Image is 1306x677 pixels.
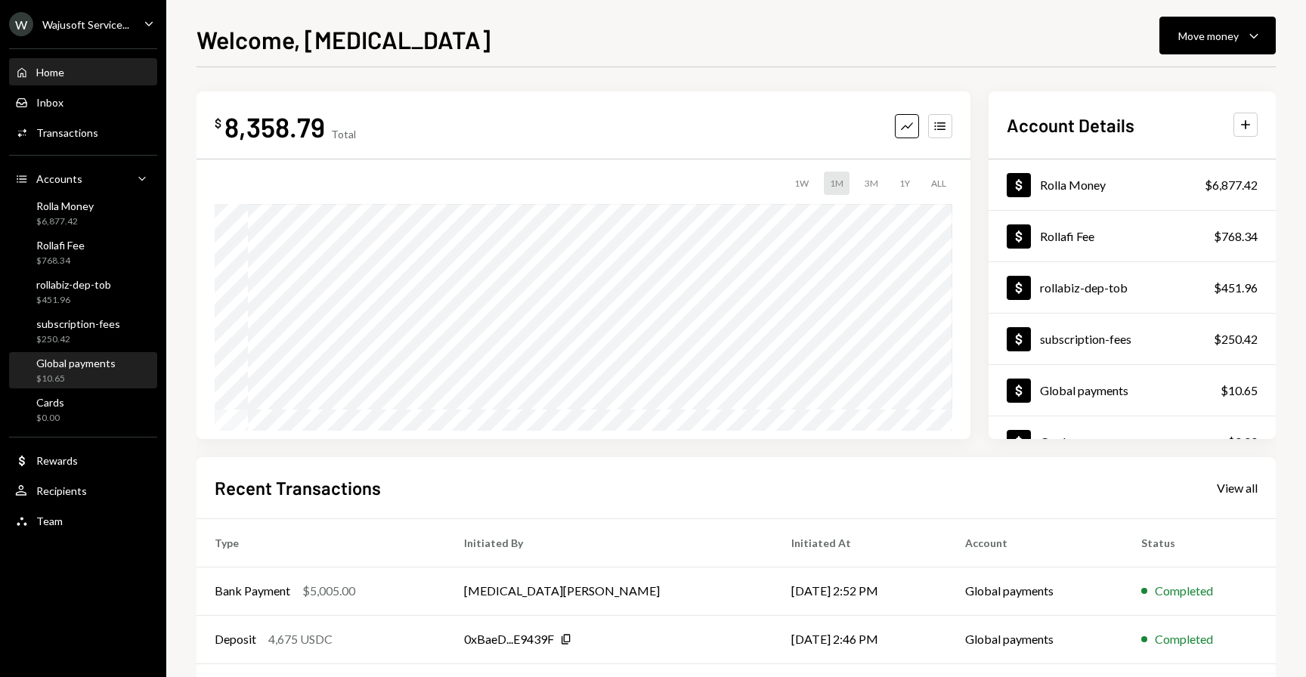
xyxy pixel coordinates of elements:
[9,165,157,192] a: Accounts
[773,567,947,615] td: [DATE] 2:52 PM
[446,518,773,567] th: Initiated By
[36,333,120,346] div: $250.42
[36,357,116,369] div: Global payments
[36,172,82,185] div: Accounts
[989,159,1276,210] a: Rolla Money$6,877.42
[1040,434,1071,449] div: Cards
[1040,332,1131,346] div: subscription-fees
[989,314,1276,364] a: subscription-fees$250.42
[9,391,157,428] a: Cards$0.00
[9,12,33,36] div: W
[1217,481,1258,496] div: View all
[9,352,157,388] a: Global payments$10.65
[215,630,256,648] div: Deposit
[859,172,884,195] div: 3M
[224,110,325,144] div: 8,358.79
[947,567,1123,615] td: Global payments
[36,215,94,228] div: $6,877.42
[1007,113,1134,138] h2: Account Details
[947,518,1123,567] th: Account
[1214,227,1258,246] div: $768.34
[36,396,64,409] div: Cards
[9,58,157,85] a: Home
[42,18,129,31] div: Wajusoft Service...
[1123,518,1276,567] th: Status
[9,477,157,504] a: Recipients
[1205,176,1258,194] div: $6,877.42
[36,515,63,527] div: Team
[1155,582,1213,600] div: Completed
[36,96,63,109] div: Inbox
[268,630,333,648] div: 4,675 USDC
[36,484,87,497] div: Recipients
[1040,383,1128,397] div: Global payments
[9,313,157,349] a: subscription-fees$250.42
[36,66,64,79] div: Home
[302,582,355,600] div: $5,005.00
[197,518,446,567] th: Type
[773,615,947,663] td: [DATE] 2:46 PM
[9,274,157,310] a: rollabiz-dep-tob$451.96
[989,211,1276,261] a: Rollafi Fee$768.34
[1040,280,1128,295] div: rollabiz-dep-tob
[9,507,157,534] a: Team
[925,172,952,195] div: ALL
[1178,28,1239,44] div: Move money
[824,172,850,195] div: 1M
[989,416,1276,467] a: Cards$0.00
[36,126,98,139] div: Transactions
[9,234,157,270] a: Rollafi Fee$768.34
[215,116,221,131] div: $
[989,365,1276,416] a: Global payments$10.65
[331,128,356,141] div: Total
[36,239,85,252] div: Rollafi Fee
[36,255,85,267] div: $768.34
[36,373,116,385] div: $10.65
[893,172,916,195] div: 1Y
[9,195,157,231] a: Rolla Money$6,877.42
[36,278,111,291] div: rollabiz-dep-tob
[1214,279,1258,297] div: $451.96
[773,518,947,567] th: Initiated At
[9,88,157,116] a: Inbox
[788,172,815,195] div: 1W
[36,294,111,307] div: $451.96
[1040,178,1106,192] div: Rolla Money
[197,24,491,54] h1: Welcome, [MEDICAL_DATA]
[9,119,157,146] a: Transactions
[1214,330,1258,348] div: $250.42
[989,262,1276,313] a: rollabiz-dep-tob$451.96
[9,447,157,474] a: Rewards
[215,582,290,600] div: Bank Payment
[1227,433,1258,451] div: $0.00
[36,317,120,330] div: subscription-fees
[1040,229,1094,243] div: Rollafi Fee
[446,567,773,615] td: [MEDICAL_DATA][PERSON_NAME]
[36,412,64,425] div: $0.00
[36,199,94,212] div: Rolla Money
[464,630,554,648] div: 0xBaeD...E9439F
[1221,382,1258,400] div: $10.65
[947,615,1123,663] td: Global payments
[215,475,381,500] h2: Recent Transactions
[1159,17,1276,54] button: Move money
[1217,479,1258,496] a: View all
[36,454,78,467] div: Rewards
[1155,630,1213,648] div: Completed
